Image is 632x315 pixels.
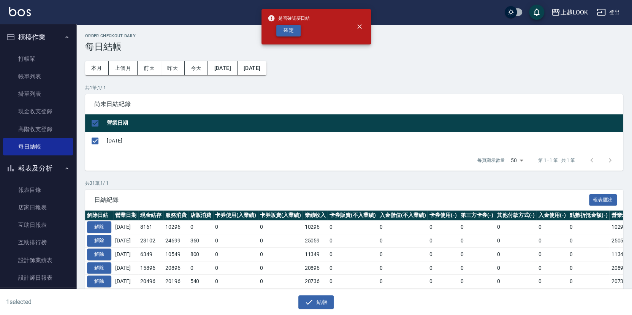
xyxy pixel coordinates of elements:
button: 登出 [594,5,623,19]
th: 卡券使用(入業績) [213,211,258,220]
p: 共 31 筆, 1 / 1 [85,180,623,187]
th: 解除日結 [85,211,113,220]
th: 卡券使用(-) [428,211,459,220]
button: 上越LOOK [548,5,591,20]
td: 0 [568,261,610,275]
span: 是否確認要日結 [268,14,310,22]
td: 0 [428,234,459,248]
p: 共 1 筆, 1 / 1 [85,84,623,91]
td: 0 [258,247,303,261]
td: 0 [459,247,495,261]
a: 帳單列表 [3,68,73,85]
td: 23102 [138,234,163,248]
button: close [351,18,368,35]
a: 報表目錄 [3,181,73,199]
td: 0 [258,275,303,288]
a: 設計師業績分析表 [3,287,73,304]
th: 現金結存 [138,211,163,220]
td: 0 [495,275,537,288]
button: 昨天 [161,61,185,75]
button: 解除 [87,235,111,247]
td: [DATE] [113,261,138,275]
td: 0 [188,261,213,275]
td: 0 [537,261,568,275]
td: 20736 [303,275,328,288]
th: 入金使用(-) [537,211,568,220]
td: 0 [378,261,428,275]
h6: 1 selected [6,297,157,307]
td: 8161 [138,220,163,234]
td: 20896 [303,261,328,275]
td: 0 [378,247,428,261]
td: 0 [428,275,459,288]
button: 結帳 [298,295,334,309]
td: 0 [428,247,459,261]
td: 6349 [138,247,163,261]
td: 0 [568,275,610,288]
td: 0 [459,275,495,288]
td: 25059 [303,234,328,248]
button: save [529,5,544,20]
td: 0 [213,275,258,288]
th: 點數折抵金額(-) [568,211,610,220]
td: 0 [328,220,378,234]
button: 本月 [85,61,109,75]
a: 現金收支登錄 [3,103,73,120]
h3: 每日結帳 [85,41,623,52]
button: 確定 [276,25,301,36]
td: 0 [213,261,258,275]
button: 報表及分析 [3,158,73,178]
td: 0 [537,247,568,261]
td: 540 [188,275,213,288]
th: 營業日期 [113,211,138,220]
td: 0 [537,234,568,248]
a: 設計師日報表 [3,269,73,287]
td: 0 [258,261,303,275]
button: [DATE] [238,61,266,75]
td: 20896 [163,261,188,275]
td: 15896 [138,261,163,275]
td: [DATE] [113,247,138,261]
td: 0 [459,220,495,234]
th: 其他付款方式(-) [495,211,537,220]
button: 解除 [87,262,111,274]
a: 掛單列表 [3,85,73,103]
td: 10296 [163,220,188,234]
a: 打帳單 [3,50,73,68]
td: 10296 [303,220,328,234]
th: 業績收入 [303,211,328,220]
td: 0 [258,234,303,248]
td: 0 [568,220,610,234]
th: 服務消費 [163,211,188,220]
th: 卡券販賣(入業績) [258,211,303,220]
a: 店家日報表 [3,199,73,216]
div: 上越LOOK [560,8,588,17]
th: 營業日期 [105,114,623,132]
td: 0 [495,234,537,248]
td: [DATE] [113,220,138,234]
td: 0 [213,234,258,248]
th: 第三方卡券(-) [459,211,495,220]
td: 0 [213,247,258,261]
td: [DATE] [105,132,623,150]
button: 今天 [185,61,208,75]
a: 每日結帳 [3,138,73,155]
td: 0 [328,247,378,261]
td: 0 [378,220,428,234]
a: 報表匯出 [589,196,617,203]
td: [DATE] [113,275,138,288]
a: 互助排行榜 [3,234,73,251]
th: 卡券販賣(不入業績) [328,211,378,220]
td: 0 [428,220,459,234]
td: 360 [188,234,213,248]
a: 設計師業績表 [3,252,73,269]
td: 0 [537,275,568,288]
td: 0 [495,261,537,275]
button: 解除 [87,249,111,260]
button: 前天 [138,61,161,75]
td: 10549 [163,247,188,261]
td: 0 [258,220,303,234]
td: 0 [213,220,258,234]
button: [DATE] [208,61,237,75]
div: 50 [508,150,526,171]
